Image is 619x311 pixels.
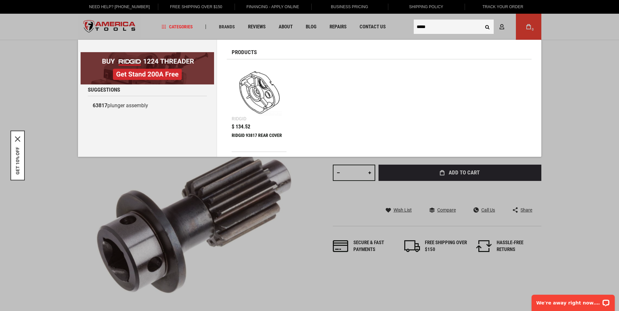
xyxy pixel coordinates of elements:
[15,137,20,142] svg: close icon
[15,147,20,175] button: GET 10% OFF
[88,87,120,93] span: Suggestions
[232,64,287,152] a: RIDGID 93817 REAR COVER Ridgid $ 134.52 RIDGID 93817 REAR COVER
[88,99,207,112] a: 63817plunger assembly
[93,102,107,109] b: 63817
[527,290,619,311] iframe: LiveChat chat widget
[15,137,20,142] button: Close
[232,50,257,55] span: Products
[159,22,196,31] a: Categories
[81,52,214,57] a: BOGO: Buy RIDGID® 1224 Threader, Get Stand 200A Free!
[232,133,287,148] div: RIDGID 93817 REAR COVER
[235,67,284,116] img: RIDGID 93817 REAR COVER
[232,124,250,129] span: $ 134.52
[232,116,246,121] div: Ridgid
[481,21,494,33] button: Search
[81,52,214,84] img: BOGO: Buy RIDGID® 1224 Threader, Get Stand 200A Free!
[216,22,238,31] a: Brands
[162,24,193,29] span: Categories
[219,24,235,29] span: Brands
